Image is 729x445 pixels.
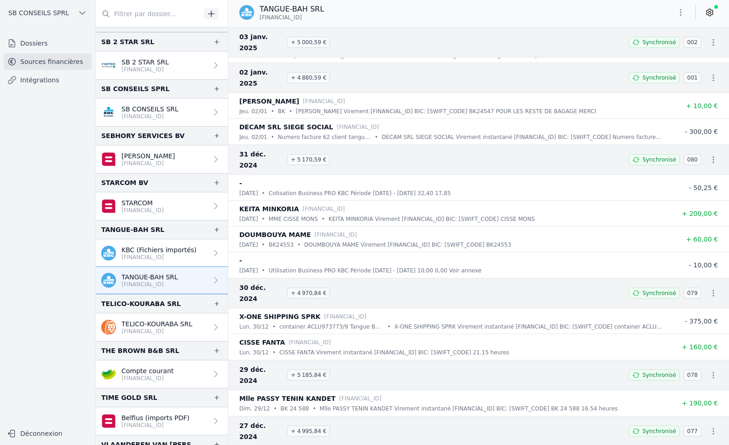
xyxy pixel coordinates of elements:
div: • [375,133,378,142]
div: • [271,107,274,116]
div: TELICO-KOURABA SRL [101,298,181,309]
img: crelan.png [101,367,116,381]
p: [FINANCIAL_ID] [337,122,379,132]
p: SB 2 STAR SRL [121,58,169,67]
span: [FINANCIAL_ID] [260,14,302,21]
p: container ACLU973773/9 Tangue Bah SRL [PERSON_NAME] facture 202 [279,322,384,331]
a: TANGUE-BAH SRL [FINANCIAL_ID] [96,267,228,294]
p: BK [278,107,285,116]
img: KBC_BRUSSELS_KREDBEBB.png [101,105,116,120]
span: 30 déc. 2024 [239,282,283,304]
p: [FINANCIAL_ID] [324,312,366,321]
div: • [262,240,265,249]
span: + 5 185,84 € [287,370,330,381]
span: Synchronisé [642,289,676,297]
a: SB CONSEILS SRL [FINANCIAL_ID] [96,98,228,126]
p: X-ONE SHIPPING SPRK Virement instantané [FINANCIAL_ID] BIC: [SWIFT_CODE] container ACLU973773/9 T... [394,322,663,331]
img: kbc.png [239,5,254,20]
p: [FINANCIAL_ID] [121,207,164,214]
span: 077 [683,426,701,437]
p: Mlle PASSY TENIN KANDET Virement instantané [FINANCIAL_ID] BIC: [SWIFT_CODE] BK 24 588 16.54 heures [320,404,618,413]
p: [FINANCIAL_ID] [121,254,197,261]
div: TANGUE-BAH SRL [101,224,164,235]
span: Synchronisé [642,74,676,81]
div: • [322,214,325,224]
button: SB CONSEILS SPRL [4,6,92,20]
a: [PERSON_NAME] [FINANCIAL_ID] [96,145,228,173]
span: + 4 995,84 € [287,426,330,437]
span: - 375,00 € [685,318,718,325]
p: [PERSON_NAME] [121,151,175,161]
img: belfius.png [101,414,116,428]
p: Numero facture 62 client tanguebags Tangue Bah SRL [278,133,371,142]
span: 079 [683,288,701,299]
div: SEBHORY SERVICES BV [101,130,185,141]
p: - [239,255,242,266]
span: Synchronisé [642,371,676,379]
img: ing.png [101,320,116,335]
p: CISSE FANTA Virement instantané [FINANCIAL_ID] BIC: [SWIFT_CODE] 21.15 heures [279,348,509,357]
img: kbc.png [101,246,116,260]
p: [FINANCIAL_ID] [121,66,169,73]
img: belfius.png [101,199,116,214]
div: SB CONSEILS SPRL [101,83,169,94]
p: DOUMBOUYA MAME Virement [FINANCIAL_ID] BIC: [SWIFT_CODE] BK24553 [304,240,511,249]
p: - [239,178,242,189]
img: FINTRO_BE_BUSINESS_GEBABEBB.png [101,58,116,73]
div: TIME GOLD SRL [101,392,157,403]
p: [FINANCIAL_ID] [121,422,190,429]
p: Cotisation Business PRO KBC Période [DATE] - [DATE] 32,40 17,85 [269,189,451,198]
p: TELICO-KOURABA SRL [121,319,192,329]
span: 001 [683,72,701,83]
p: [FINANCIAL_ID] [121,281,178,288]
span: + 190,00 € [682,399,718,407]
div: SB 2 STAR SRL [101,36,154,47]
p: [FINANCIAL_ID] [303,97,345,106]
p: [PERSON_NAME] [239,96,299,107]
span: + 4 880,59 € [287,72,330,83]
span: 31 déc. 2024 [239,149,283,171]
p: TANGUE-BAH SRL [260,4,324,15]
div: • [271,133,274,142]
a: STARCOM [FINANCIAL_ID] [96,192,228,220]
span: - 50,25 € [689,184,718,191]
div: • [262,266,265,275]
p: KEITA MINKORIA [239,203,299,214]
p: DECAM SRL SIEGE SOCIAL [239,121,333,133]
p: [FINANCIAL_ID] [121,113,179,120]
p: [DATE] [239,240,258,249]
p: MME CISSE MONS [269,214,318,224]
span: 080 [683,154,701,165]
p: [FINANCIAL_ID] [303,204,345,214]
p: [PERSON_NAME] Virement [FINANCIAL_ID] BIC: [SWIFT_CODE] BK24547 POUR LES RESTE DE BAGAGE MERCI [296,107,596,116]
span: + 5 170,59 € [287,154,330,165]
p: dim. 29/12 [239,404,270,413]
a: Compte courant [FINANCIAL_ID] [96,360,228,388]
p: Belfius (imports PDF) [121,413,190,422]
p: [FINANCIAL_ID] [339,394,382,403]
p: DOUMBOUYA MAME [239,229,311,240]
span: 02 janv. 2025 [239,67,283,89]
span: 29 déc. 2024 [239,364,283,386]
span: + 200,00 € [682,210,718,217]
span: Synchronisé [642,428,676,435]
p: TANGUE-BAH SRL [121,272,178,282]
a: Sources financières [4,53,92,70]
div: • [262,214,265,224]
p: STARCOM [121,198,164,208]
p: lun. 30/12 [239,348,269,357]
div: THE BROWN B&B SRL [101,345,179,356]
a: Intégrations [4,72,92,88]
span: - 10,00 € [689,261,718,269]
div: • [273,404,277,413]
p: BK 24 588 [281,404,309,413]
div: • [272,348,276,357]
div: • [262,189,265,198]
a: Belfius (imports PDF) [FINANCIAL_ID] [96,407,228,435]
span: + 10,00 € [686,102,718,110]
p: Utilisation Business PRO KBC Période [DATE] - [DATE] 10,00 0,00 Voir annexe [269,266,481,275]
p: CISSE FANTA [239,337,285,348]
a: KBC (Fichiers importés) [FINANCIAL_ID] [96,239,228,267]
span: - 300,00 € [685,128,718,135]
a: TELICO-KOURABA SRL [FINANCIAL_ID] [96,313,228,341]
